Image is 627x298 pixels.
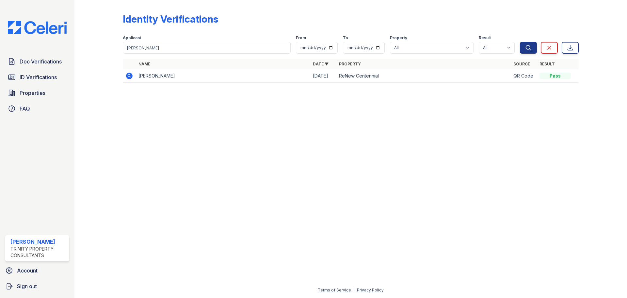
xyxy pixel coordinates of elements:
[296,35,306,41] label: From
[539,61,555,66] a: Result
[20,105,30,113] span: FAQ
[5,102,69,115] a: FAQ
[10,238,67,246] div: [PERSON_NAME]
[5,55,69,68] a: Doc Verifications
[3,280,72,293] a: Sign out
[136,69,310,83] td: [PERSON_NAME]
[318,288,351,292] a: Terms of Service
[313,61,329,66] a: Date ▼
[310,69,336,83] td: [DATE]
[5,71,69,84] a: ID Verifications
[10,246,67,259] div: Trinity Property Consultants
[513,61,530,66] a: Source
[20,73,57,81] span: ID Verifications
[123,13,218,25] div: Identity Verifications
[138,61,150,66] a: Name
[343,35,348,41] label: To
[339,61,361,66] a: Property
[20,58,62,65] span: Doc Verifications
[20,89,45,97] span: Properties
[3,264,72,277] a: Account
[17,282,37,290] span: Sign out
[390,35,407,41] label: Property
[511,69,537,83] td: QR Code
[353,288,355,292] div: |
[336,69,511,83] td: ReNew Centennial
[5,86,69,99] a: Properties
[357,288,384,292] a: Privacy Policy
[479,35,491,41] label: Result
[123,42,291,54] input: Search by name or phone number
[539,73,571,79] div: Pass
[123,35,141,41] label: Applicant
[17,267,38,274] span: Account
[3,21,72,34] img: CE_Logo_Blue-a8612792a0a2168367f1c8372b55b34899dd931a85d93a1a3d3e32e68fde9ad4.png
